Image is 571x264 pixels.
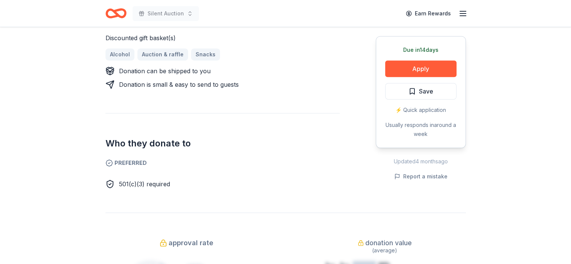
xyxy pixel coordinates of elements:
[376,157,466,166] div: Updated 4 months ago
[169,237,213,249] span: approval rate
[105,48,134,60] a: Alcohol
[365,237,412,249] span: donation value
[191,48,220,60] a: Snacks
[105,158,340,167] span: Preferred
[385,121,456,139] div: Usually responds in around a week
[394,172,447,181] button: Report a mistake
[148,9,184,18] span: Silent Auction
[401,7,455,20] a: Earn Rewards
[385,106,456,115] div: ⚡️ Quick application
[105,5,127,22] a: Home
[137,48,188,60] a: Auction & raffle
[419,86,433,96] span: Save
[119,80,239,89] div: Donation is small & easy to send to guests
[304,246,466,255] div: (average)
[385,45,456,54] div: Due in 14 days
[385,83,456,100] button: Save
[119,66,211,75] div: Donation can be shipped to you
[105,137,340,149] h2: Who they donate to
[133,6,199,21] button: Silent Auction
[385,60,456,77] button: Apply
[105,33,340,42] div: Discounted gift basket(s)
[119,180,170,188] span: 501(c)(3) required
